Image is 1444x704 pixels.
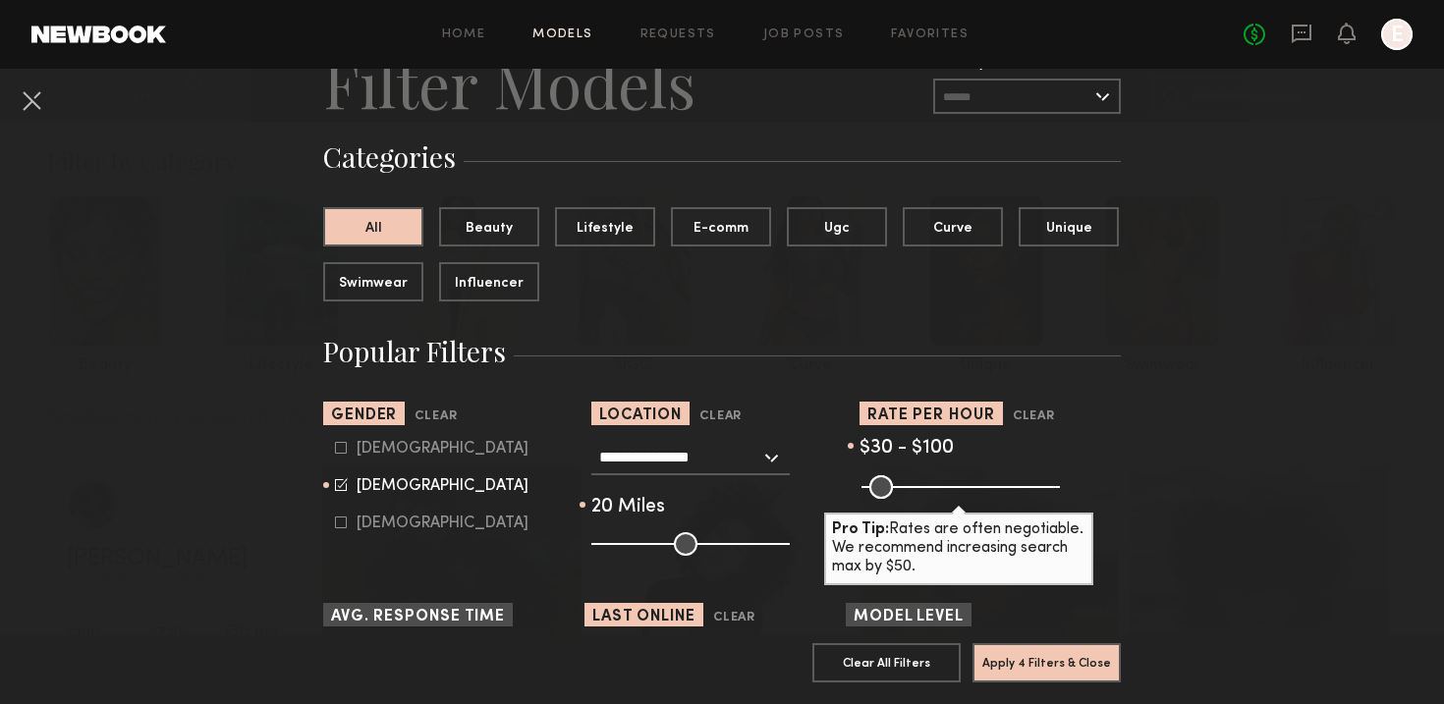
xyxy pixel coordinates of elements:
h3: Popular Filters [323,333,1121,370]
span: Gender [331,408,397,423]
span: Rate per Hour [867,408,995,423]
div: 20 Miles [591,499,853,516]
button: Lifestyle [555,207,655,246]
button: Unique [1019,207,1119,246]
b: Pro Tip: [832,522,889,537]
button: E-comm [671,207,771,246]
h2: Filter Models [323,44,695,123]
a: Requests [640,28,716,41]
button: Clear [1013,406,1055,428]
span: Last Online [592,610,695,624]
button: Clear [415,406,457,428]
button: Clear All Filters [812,643,961,682]
a: Home [442,28,486,41]
a: Job Posts [763,28,845,41]
button: Cancel [16,84,47,116]
span: Avg. Response Time [331,610,505,624]
h3: Categories [323,138,1121,176]
button: All [323,207,423,246]
div: [DEMOGRAPHIC_DATA] [357,517,528,529]
span: Model Level [854,610,964,624]
button: Influencer [439,262,539,301]
div: [DEMOGRAPHIC_DATA] [357,480,528,492]
common-close-button: Cancel [16,84,47,120]
button: Ugc [787,207,887,246]
a: Models [532,28,592,41]
button: Swimwear [323,262,423,301]
button: Clear [713,607,755,629]
button: Clear [699,406,742,428]
button: Curve [903,207,1003,246]
a: E [1381,19,1413,50]
span: $30 - $100 [860,439,954,458]
div: [DEMOGRAPHIC_DATA] [357,443,528,455]
a: Favorites [891,28,969,41]
div: Rates are often negotiable. We recommend increasing search max by $50. [824,513,1093,585]
button: Beauty [439,207,539,246]
span: Location [599,408,682,423]
button: Apply 4 Filters & Close [972,643,1121,682]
